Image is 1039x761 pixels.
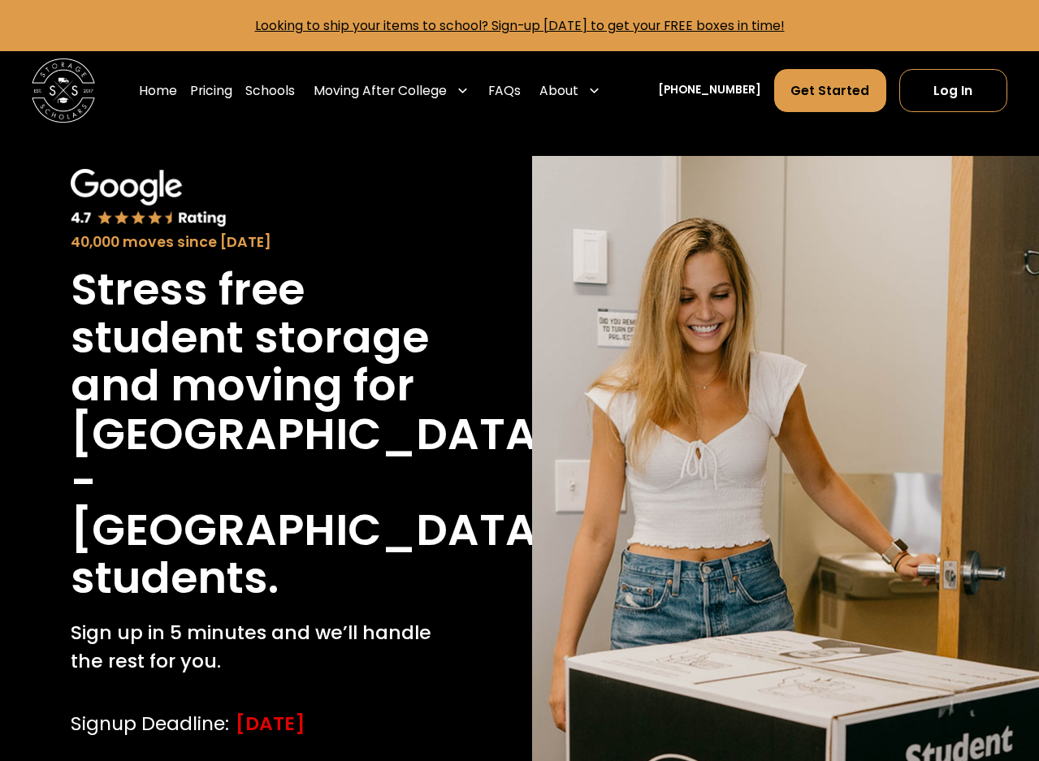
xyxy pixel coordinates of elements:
[71,231,435,253] div: 40,000 moves since [DATE]
[255,17,785,34] a: Looking to ship your items to school? Sign-up [DATE] to get your FREE boxes in time!
[245,68,295,113] a: Schools
[314,81,447,101] div: Moving After College
[307,68,475,113] div: Moving After College
[774,69,886,112] a: Get Started
[71,410,559,555] h1: [GEOGRAPHIC_DATA] - [GEOGRAPHIC_DATA]
[190,68,232,113] a: Pricing
[658,82,761,99] a: [PHONE_NUMBER]
[139,68,177,113] a: Home
[71,618,435,676] p: Sign up in 5 minutes and we’ll handle the rest for you.
[534,68,608,113] div: About
[71,554,279,602] h1: students.
[71,266,435,410] h1: Stress free student storage and moving for
[899,69,1007,112] a: Log In
[236,709,305,737] div: [DATE]
[488,68,521,113] a: FAQs
[71,169,227,228] img: Google 4.7 star rating
[71,709,229,737] div: Signup Deadline:
[32,58,95,122] img: Storage Scholars main logo
[539,81,578,101] div: About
